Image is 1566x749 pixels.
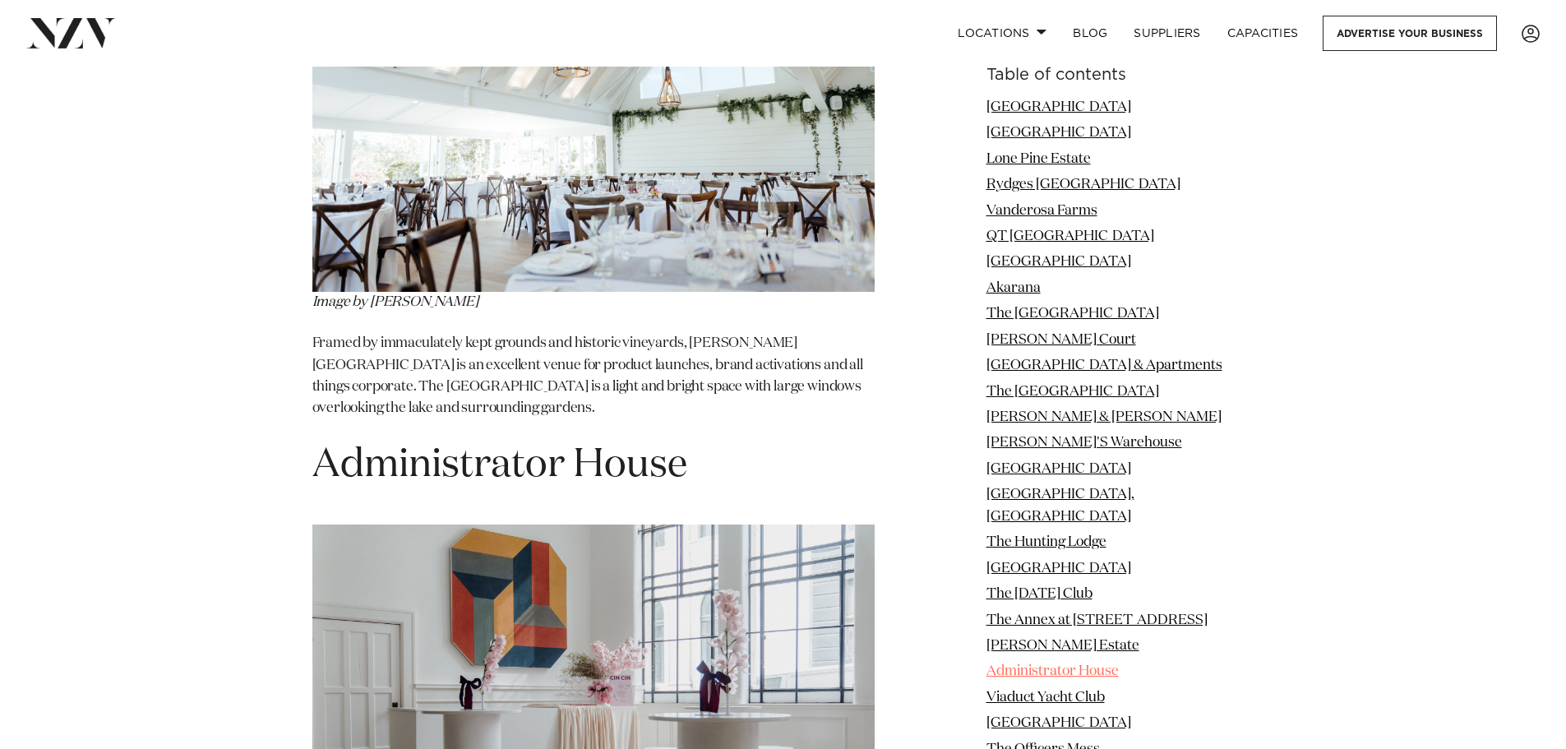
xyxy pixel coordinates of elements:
[986,229,1154,243] a: QT [GEOGRAPHIC_DATA]
[986,717,1131,731] a: [GEOGRAPHIC_DATA]
[945,16,1060,51] a: Locations
[986,410,1222,424] a: [PERSON_NAME] & [PERSON_NAME]
[312,333,875,419] p: Framed by immaculately kept grounds and historic vineyards, [PERSON_NAME][GEOGRAPHIC_DATA] is an ...
[312,295,478,309] span: Image by [PERSON_NAME]
[986,67,1254,84] h6: Table of contents
[986,281,1041,295] a: Akarana
[986,358,1222,372] a: [GEOGRAPHIC_DATA] & Apartments
[986,126,1131,140] a: [GEOGRAPHIC_DATA]
[312,440,875,492] h1: Administrator House
[986,204,1097,218] a: Vanderosa Farms
[1060,16,1120,51] a: BLOG
[986,613,1208,627] a: The Annex at [STREET_ADDRESS]
[986,535,1106,549] a: The Hunting Lodge
[986,665,1119,679] a: Administrator House
[1120,16,1213,51] a: SUPPLIERS
[986,307,1159,321] a: The [GEOGRAPHIC_DATA]
[1323,16,1497,51] a: Advertise your business
[986,333,1136,347] a: [PERSON_NAME] Court
[986,178,1180,192] a: Rydges [GEOGRAPHIC_DATA]
[986,691,1105,705] a: Viaduct Yacht Club
[986,437,1182,451] a: [PERSON_NAME]'S Warehouse
[26,18,116,48] img: nzv-logo.png
[986,639,1139,653] a: [PERSON_NAME] Estate
[986,100,1131,114] a: [GEOGRAPHIC_DATA]
[986,256,1131,270] a: [GEOGRAPHIC_DATA]
[986,385,1159,399] a: The [GEOGRAPHIC_DATA]
[986,562,1131,576] a: [GEOGRAPHIC_DATA]
[986,462,1131,476] a: [GEOGRAPHIC_DATA]
[1214,16,1312,51] a: Capacities
[986,488,1134,524] a: [GEOGRAPHIC_DATA], [GEOGRAPHIC_DATA]
[986,152,1091,166] a: Lone Pine Estate
[986,587,1093,601] a: The [DATE] Club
